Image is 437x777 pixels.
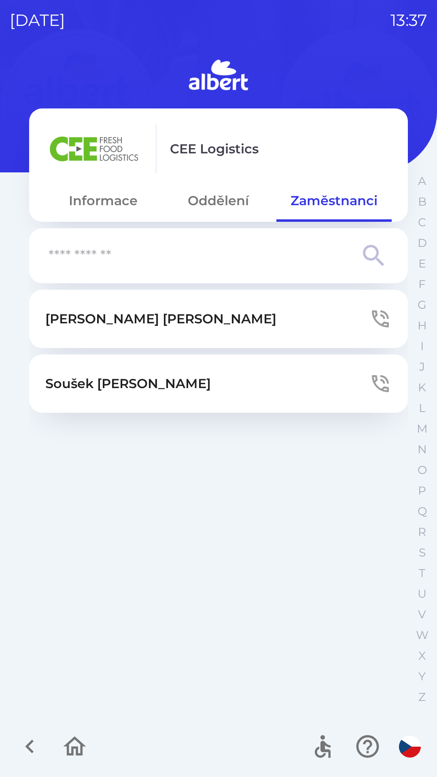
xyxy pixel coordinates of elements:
[29,355,408,413] button: Soušek [PERSON_NAME]
[29,290,408,348] button: [PERSON_NAME] [PERSON_NAME]
[45,374,211,393] p: Soušek [PERSON_NAME]
[29,57,408,96] img: Logo
[399,736,421,758] img: cs flag
[10,8,65,32] p: [DATE]
[390,8,427,32] p: 13:37
[170,139,259,159] p: CEE Logistics
[45,186,161,215] button: Informace
[276,186,392,215] button: Zaměstnanci
[45,309,276,329] p: [PERSON_NAME] [PERSON_NAME]
[161,186,276,215] button: Oddělení
[45,125,142,173] img: ba8847e2-07ef-438b-a6f1-28de549c3032.png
